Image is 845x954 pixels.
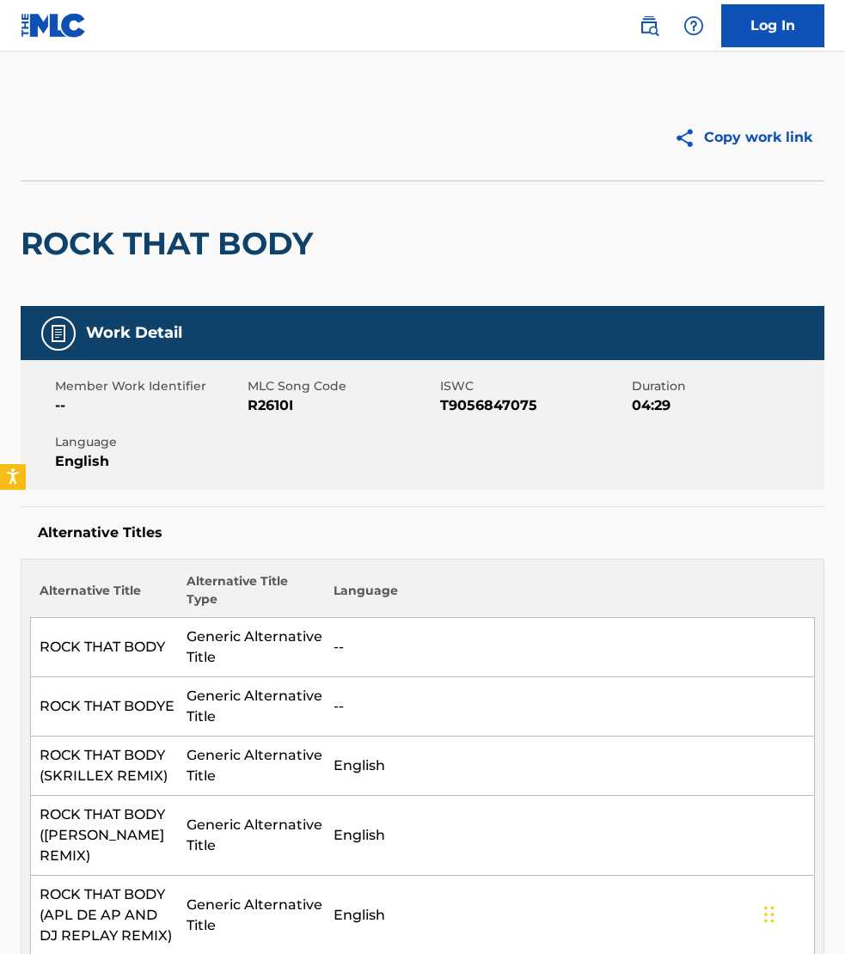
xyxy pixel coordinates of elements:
td: -- [325,618,815,677]
th: Alternative Title Type [178,572,325,618]
div: Help [677,9,711,43]
img: help [683,15,704,36]
span: R2610I [248,395,436,416]
img: Work Detail [48,323,69,344]
span: English [55,451,243,472]
span: 04:29 [632,395,820,416]
td: Generic Alternative Title [178,618,325,677]
button: Copy work link [662,116,824,159]
h5: Alternative Titles [38,524,807,541]
span: MLC Song Code [248,377,436,395]
td: ROCK THAT BODY ([PERSON_NAME] REMIX) [31,796,178,876]
img: search [639,15,659,36]
iframe: Chat Widget [759,871,845,954]
td: English [325,796,815,876]
span: T9056847075 [440,395,628,416]
span: Duration [632,377,820,395]
a: Log In [721,4,824,47]
td: Generic Alternative Title [178,737,325,796]
td: ROCK THAT BODY [31,618,178,677]
span: Language [55,433,243,451]
td: ROCK THAT BODYE [31,677,178,737]
h5: Work Detail [86,323,182,343]
span: -- [55,395,243,416]
h2: ROCK THAT BODY [21,224,321,263]
th: Language [325,572,815,618]
td: Generic Alternative Title [178,677,325,737]
th: Alternative Title [31,572,178,618]
td: -- [325,677,815,737]
td: English [325,737,815,796]
span: Member Work Identifier [55,377,243,395]
td: Generic Alternative Title [178,796,325,876]
div: Drag [764,889,775,940]
img: Copy work link [674,127,704,149]
img: MLC Logo [21,13,87,38]
a: Public Search [632,9,666,43]
td: ROCK THAT BODY (SKRILLEX REMIX) [31,737,178,796]
span: ISWC [440,377,628,395]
